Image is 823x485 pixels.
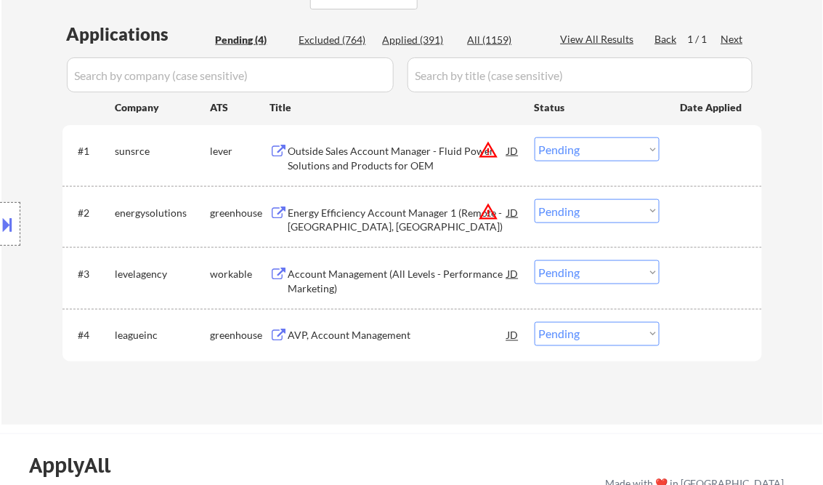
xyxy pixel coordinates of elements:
[479,201,499,222] button: warning_amber
[688,32,721,47] div: 1 / 1
[535,94,660,120] div: Status
[479,140,499,160] button: warning_amber
[288,329,508,343] div: AVP, Account Management
[299,33,372,47] div: Excluded (764)
[288,144,508,172] div: Outside Sales Account Manager - Fluid Power Solutions and Products for OEM
[721,32,745,47] div: Next
[67,25,211,43] div: Applications
[288,206,508,234] div: Energy Efficiency Account Manager 1 (Remote - [GEOGRAPHIC_DATA], [GEOGRAPHIC_DATA])
[681,100,745,115] div: Date Applied
[506,137,521,164] div: JD
[468,33,540,47] div: All (1159)
[408,57,753,92] input: Search by title (case sensitive)
[506,199,521,225] div: JD
[67,57,394,92] input: Search by company (case sensitive)
[383,33,455,47] div: Applied (391)
[506,322,521,348] div: JD
[288,267,508,295] div: Account Management (All Levels - Performance Marketing)
[561,32,638,47] div: View All Results
[270,100,521,115] div: Title
[655,32,678,47] div: Back
[506,260,521,286] div: JD
[29,454,127,478] div: ApplyAll
[216,33,288,47] div: Pending (4)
